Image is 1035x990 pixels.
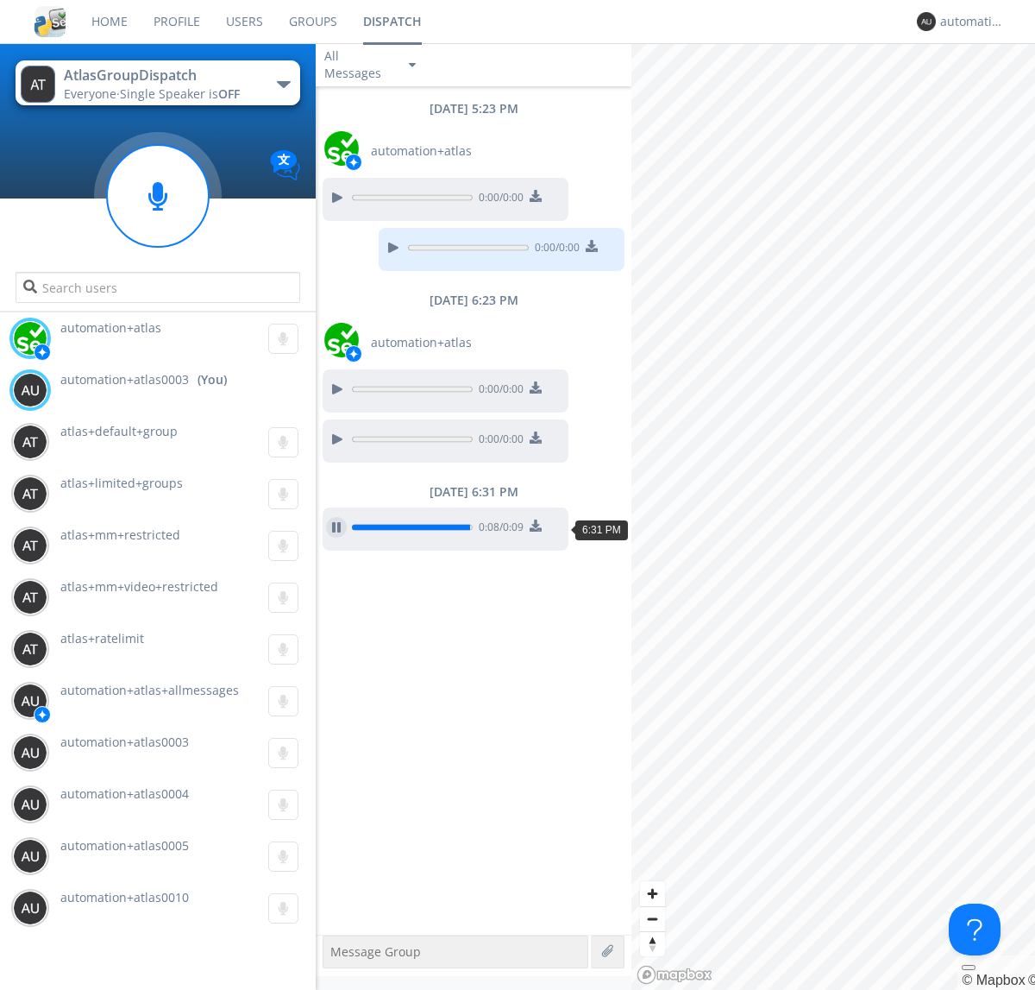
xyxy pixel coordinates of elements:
button: Zoom in [640,881,665,906]
span: automation+atlas [60,319,161,336]
img: 373638.png [13,528,47,563]
span: OFF [218,85,240,102]
span: automation+atlas [371,142,472,160]
button: Reset bearing to north [640,931,665,956]
img: 373638.png [13,476,47,511]
img: cddb5a64eb264b2086981ab96f4c1ba7 [34,6,66,37]
div: AtlasGroupDispatch [64,66,258,85]
span: automation+atlas0005 [60,837,189,854]
div: All Messages [324,47,393,82]
img: 373638.png [13,787,47,822]
a: Mapbox [962,973,1025,987]
span: automation+atlas [371,334,472,351]
div: [DATE] 6:23 PM [316,292,631,309]
img: 373638.png [917,12,936,31]
span: Zoom out [640,907,665,931]
img: 373638.png [13,684,47,718]
img: 373638.png [13,839,47,873]
img: 373638.png [13,735,47,770]
span: atlas+limited+groups [60,475,183,491]
img: download media button [586,240,598,252]
div: automation+atlas0003 [940,13,1005,30]
span: 6:31 PM [582,524,621,536]
img: download media button [530,381,542,394]
span: atlas+default+group [60,423,178,439]
span: automation+atlas0003 [60,734,189,750]
img: d2d01cd9b4174d08988066c6d424eccd [324,323,359,357]
span: 0:00 / 0:00 [473,432,524,451]
img: 373638.png [13,632,47,666]
span: atlas+mm+video+restricted [60,578,218,595]
button: Zoom out [640,906,665,931]
img: d2d01cd9b4174d08988066c6d424eccd [324,131,359,166]
img: download media button [530,520,542,532]
span: atlas+mm+restricted [60,527,180,543]
img: 373638.png [13,373,47,407]
span: automation+atlas+allmessages [60,682,239,698]
img: 373638.png [13,425,47,459]
div: [DATE] 6:31 PM [316,483,631,501]
img: 373638.png [13,580,47,615]
img: caret-down-sm.svg [409,63,416,67]
span: atlas+ratelimit [60,630,144,646]
img: download media button [530,432,542,444]
input: Search users [16,272,299,303]
img: 373638.png [21,66,55,103]
button: Toggle attribution [962,965,975,970]
img: download media button [530,190,542,202]
span: automation+atlas0003 [60,371,189,388]
div: [DATE] 5:23 PM [316,100,631,117]
img: 373638.png [13,891,47,925]
span: Single Speaker is [120,85,240,102]
button: AtlasGroupDispatchEveryone·Single Speaker isOFF [16,60,299,105]
iframe: Toggle Customer Support [949,904,1000,955]
div: (You) [198,371,227,388]
span: 0:00 / 0:00 [473,381,524,400]
span: 0:00 / 0:00 [473,190,524,209]
span: 0:08 / 0:09 [473,520,524,539]
div: Everyone · [64,85,258,103]
span: automation+atlas0010 [60,889,189,905]
span: 0:00 / 0:00 [529,240,580,259]
span: automation+atlas0004 [60,785,189,802]
a: Mapbox logo [637,965,712,985]
img: d2d01cd9b4174d08988066c6d424eccd [13,321,47,356]
img: Translation enabled [270,150,300,180]
span: Reset bearing to north [640,932,665,956]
